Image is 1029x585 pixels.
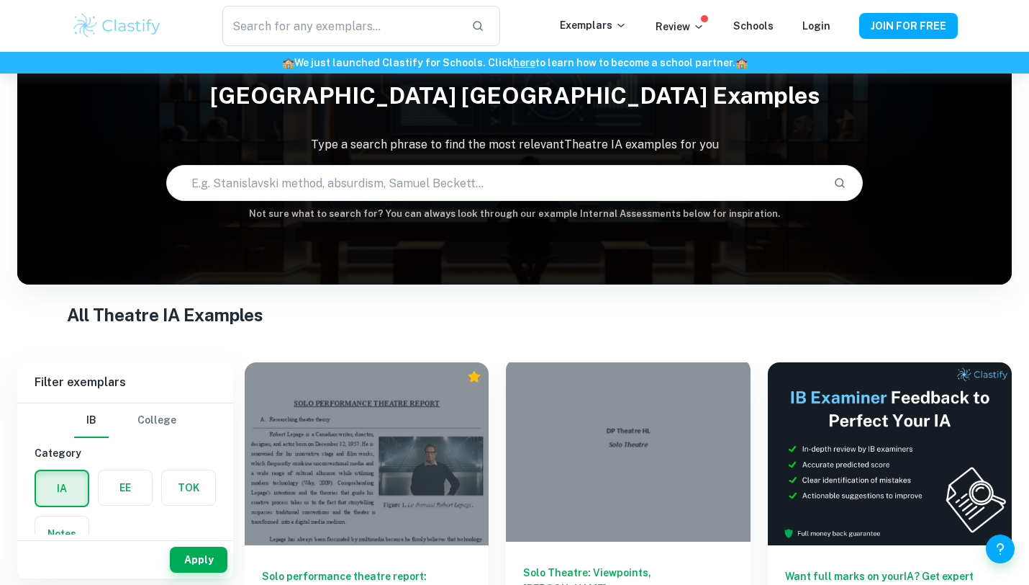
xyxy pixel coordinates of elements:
button: EE [99,470,152,505]
h6: Category [35,445,216,461]
button: Apply [170,547,227,573]
img: Clastify logo [71,12,163,40]
input: E.g. Stanislavski method, absurdism, Samuel Beckett... [167,163,821,203]
span: 🏫 [735,57,748,68]
button: JOIN FOR FREE [859,13,958,39]
button: Notes [35,517,89,551]
div: Premium [467,370,481,384]
h6: Not sure what to search for? You can always look through our example Internal Assessments below f... [17,207,1012,221]
a: here [513,57,535,68]
button: College [137,403,176,438]
p: Exemplars [560,17,627,33]
img: Thumbnail [768,362,1012,545]
h1: All Theatre IA Examples [67,302,962,328]
button: Help and Feedback [986,535,1015,563]
div: Filter type choice [74,403,176,438]
a: Login [802,20,830,32]
button: IA [36,471,88,506]
h6: We just launched Clastify for Schools. Click to learn how to become a school partner. [3,55,1026,71]
button: TOK [162,470,215,505]
span: 🏫 [282,57,294,68]
button: IB [74,403,109,438]
p: Type a search phrase to find the most relevant Theatre IA examples for you [17,136,1012,153]
h1: [GEOGRAPHIC_DATA] [GEOGRAPHIC_DATA] examples [17,73,1012,119]
a: Schools [733,20,774,32]
button: Search [828,171,852,195]
h6: Filter exemplars [17,362,233,403]
p: Review [656,19,704,35]
input: Search for any exemplars... [222,6,460,46]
